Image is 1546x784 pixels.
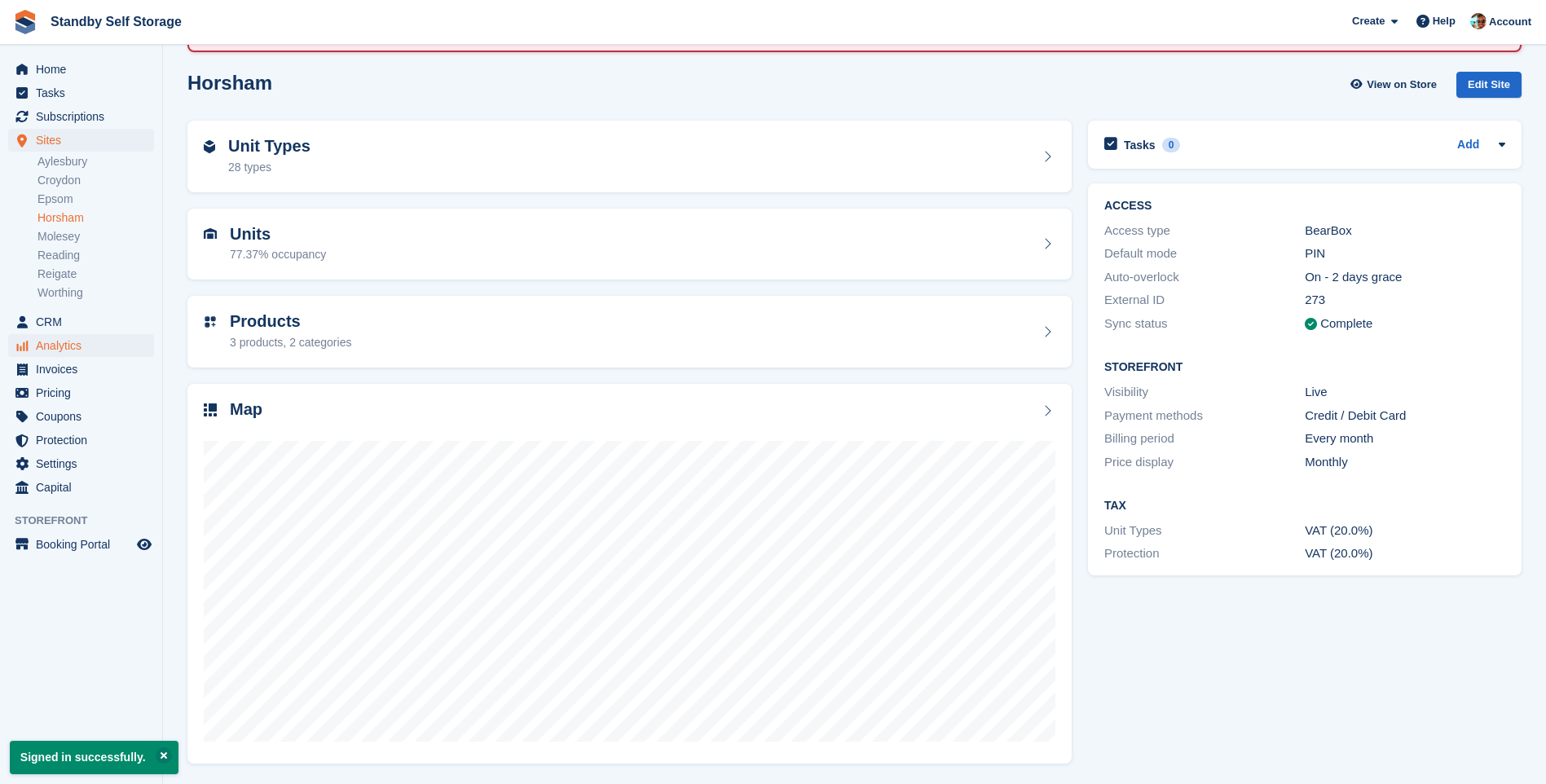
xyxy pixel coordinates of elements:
h2: ACCESS [1104,200,1505,213]
div: Unit Types [1104,522,1305,540]
span: Coupons [36,405,134,428]
div: 273 [1305,291,1505,310]
a: Preview store [134,535,154,554]
a: Aylesbury [37,154,154,170]
a: menu [8,334,154,357]
div: 77.37% occupancy [230,246,326,263]
div: Billing period [1104,429,1305,448]
div: On - 2 days grace [1305,268,1505,287]
div: Payment methods [1104,407,1305,425]
a: Standby Self Storage [44,8,188,35]
div: Edit Site [1456,72,1522,99]
span: Tasks [36,81,134,104]
a: Croydon [37,173,154,188]
h2: Storefront [1104,361,1505,374]
a: View on Store [1348,72,1443,99]
div: Every month [1305,429,1505,448]
img: custom-product-icn-752c56ca05d30b4aa98f6f15887a0e09747e85b44ffffa43cff429088544963d.svg [204,315,217,328]
div: Sync status [1104,315,1305,333]
div: VAT (20.0%) [1305,544,1505,563]
a: menu [8,358,154,381]
span: Storefront [15,513,162,529]
span: Analytics [36,334,134,357]
h2: Units [230,225,326,244]
a: Edit Site [1456,72,1522,105]
div: 28 types [228,159,311,176]
span: Protection [36,429,134,451]
div: BearBox [1305,222,1505,240]
div: Access type [1104,222,1305,240]
h2: Horsham [187,72,272,94]
span: Help [1433,13,1456,29]
a: menu [8,429,154,451]
div: Monthly [1305,453,1505,472]
a: Epsom [37,192,154,207]
h2: Map [230,400,262,419]
span: Account [1489,14,1531,30]
div: Default mode [1104,244,1305,263]
a: menu [8,81,154,104]
div: Credit / Debit Card [1305,407,1505,425]
span: Home [36,58,134,81]
p: Signed in successfully. [10,741,178,774]
div: Auto-overlock [1104,268,1305,287]
span: Settings [36,452,134,475]
div: Protection [1104,544,1305,563]
h2: Tasks [1124,138,1156,152]
div: 3 products, 2 categories [230,334,351,351]
div: External ID [1104,291,1305,310]
img: unit-type-icn-2b2737a686de81e16bb02015468b77c625bbabd49415b5ef34ead5e3b44a266d.svg [204,140,215,153]
div: PIN [1305,244,1505,263]
div: Complete [1320,315,1372,333]
a: menu [8,533,154,556]
a: menu [8,452,154,475]
a: menu [8,105,154,128]
a: Molesey [37,229,154,244]
a: Products 3 products, 2 categories [187,296,1072,368]
img: map-icn-33ee37083ee616e46c38cad1a60f524a97daa1e2b2c8c0bc3eb3415660979fc1.svg [204,403,217,416]
span: View on Store [1367,77,1437,93]
a: Reigate [37,266,154,282]
a: menu [8,58,154,81]
span: Subscriptions [36,105,134,128]
a: Reading [37,248,154,263]
h2: Products [230,312,351,331]
span: Invoices [36,358,134,381]
a: menu [8,381,154,404]
img: stora-icon-8386f47178a22dfd0bd8f6a31ec36ba5ce8667c1dd55bd0f319d3a0aa187defe.svg [13,10,37,34]
a: menu [8,311,154,333]
a: Add [1457,136,1479,155]
div: 0 [1162,138,1181,152]
div: Price display [1104,453,1305,472]
span: Capital [36,476,134,499]
img: Michael Walker [1470,13,1487,29]
span: Sites [36,129,134,152]
a: Map [187,384,1072,764]
a: menu [8,405,154,428]
span: Booking Portal [36,533,134,556]
span: CRM [36,311,134,333]
h2: Tax [1104,500,1505,513]
a: Horsham [37,210,154,226]
div: VAT (20.0%) [1305,522,1505,540]
a: menu [8,129,154,152]
a: Unit Types 28 types [187,121,1072,192]
a: Worthing [37,285,154,301]
span: Create [1352,13,1385,29]
a: Units 77.37% occupancy [187,209,1072,280]
div: Visibility [1104,383,1305,402]
span: Pricing [36,381,134,404]
a: menu [8,476,154,499]
div: Live [1305,383,1505,402]
h2: Unit Types [228,137,311,156]
img: unit-icn-7be61d7bf1b0ce9d3e12c5938cc71ed9869f7b940bace4675aadf7bd6d80202e.svg [204,228,217,240]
